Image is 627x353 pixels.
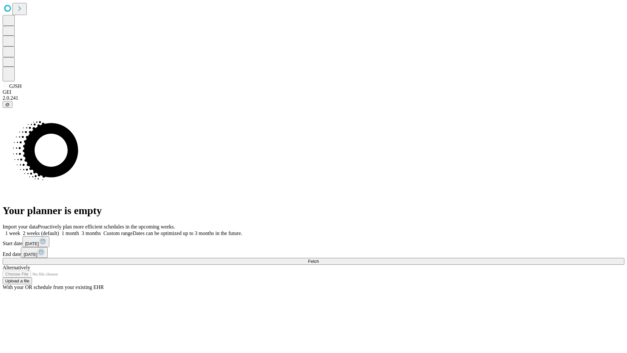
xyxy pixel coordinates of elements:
button: Upload a file [3,277,32,284]
div: GEI [3,89,624,95]
span: Alternatively [3,265,30,270]
span: 3 months [82,230,101,236]
span: Fetch [308,259,319,264]
span: @ [5,102,10,107]
span: Proactively plan more efficient schedules in the upcoming weeks. [38,224,175,229]
span: 1 week [5,230,20,236]
button: @ [3,101,12,108]
span: Custom range [104,230,133,236]
span: Import your data [3,224,38,229]
div: 2.0.241 [3,95,624,101]
h1: Your planner is empty [3,205,624,217]
button: [DATE] [23,236,49,247]
span: 1 month [62,230,79,236]
div: End date [3,247,624,258]
span: [DATE] [25,241,39,246]
button: Fetch [3,258,624,265]
span: 2 weeks (default) [23,230,59,236]
span: Dates can be optimized up to 3 months in the future. [133,230,242,236]
button: [DATE] [21,247,48,258]
div: Start date [3,236,624,247]
span: With your OR schedule from your existing EHR [3,284,104,290]
span: GJSH [9,83,22,89]
span: [DATE] [24,252,37,257]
